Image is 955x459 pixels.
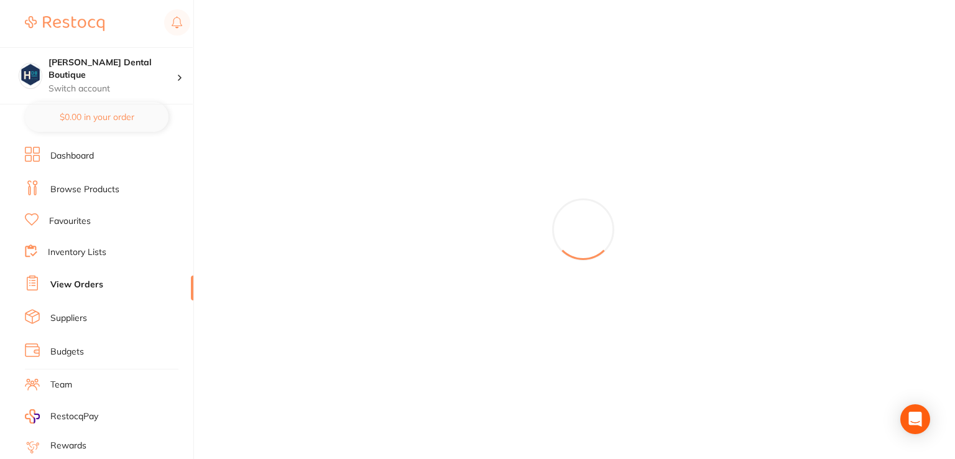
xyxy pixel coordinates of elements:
h4: Harris Dental Boutique [48,57,177,81]
div: Open Intercom Messenger [900,404,930,434]
a: Restocq Logo [25,9,104,38]
a: Rewards [50,440,86,452]
a: RestocqPay [25,409,98,424]
a: Browse Products [50,183,119,196]
a: Dashboard [50,150,94,162]
a: Inventory Lists [48,246,106,259]
a: Suppliers [50,312,87,325]
span: RestocqPay [50,410,98,423]
button: $0.00 in your order [25,102,168,132]
img: Harris Dental Boutique [19,63,42,86]
img: Restocq Logo [25,16,104,31]
a: Budgets [50,346,84,358]
a: Team [50,379,72,391]
a: Favourites [49,215,91,228]
p: Switch account [48,83,177,95]
img: RestocqPay [25,409,40,424]
a: View Orders [50,279,103,291]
